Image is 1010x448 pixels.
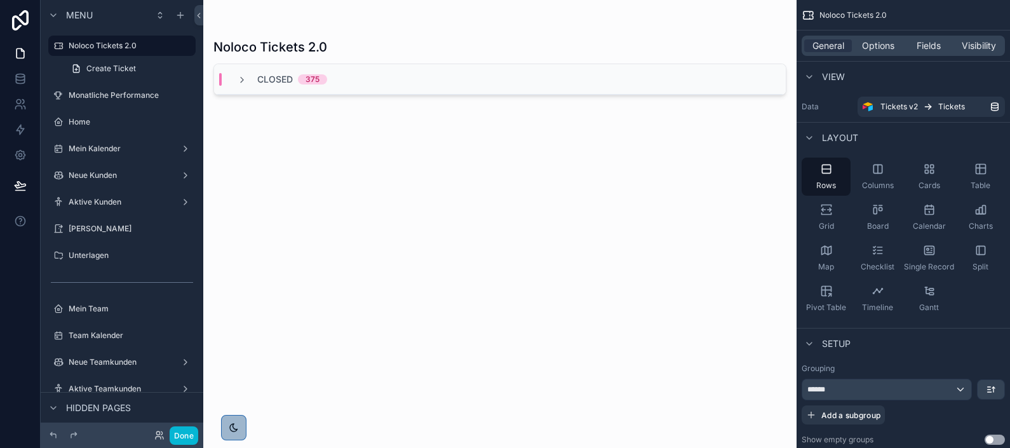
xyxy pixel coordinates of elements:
label: Aktive Teamkunden [69,384,175,394]
span: Fields [917,39,941,52]
button: Board [853,198,902,236]
span: Checklist [861,262,894,272]
span: Charts [969,221,993,231]
button: Gantt [905,280,953,318]
button: Pivot Table [802,280,851,318]
a: Create Ticket [64,58,196,79]
button: Map [802,239,851,277]
span: Layout [822,132,858,144]
a: Neue Kunden [48,165,196,186]
span: Tickets [938,102,965,112]
span: View [822,71,845,83]
span: Grid [819,221,834,231]
label: Neue Teamkunden [69,357,175,367]
span: Menu [66,9,93,22]
button: Columns [853,158,902,196]
a: Team Kalender [48,325,196,346]
a: Monatliche Performance [48,85,196,105]
a: Unterlagen [48,245,196,266]
label: Noloco Tickets 2.0 [69,41,188,51]
label: Mein Kalender [69,144,175,154]
span: Hidden pages [66,402,131,414]
img: Airtable Logo [863,102,873,112]
button: Rows [802,158,851,196]
label: Team Kalender [69,330,193,341]
div: 375 [306,74,320,85]
span: Add a subgroup [821,411,880,420]
span: Create Ticket [86,64,136,74]
a: Neue Teamkunden [48,352,196,372]
a: Mein Kalender [48,139,196,159]
span: Visibility [962,39,996,52]
span: Tickets v2 [880,102,918,112]
label: Home [69,117,193,127]
a: [PERSON_NAME] [48,219,196,239]
button: Add a subgroup [802,405,885,424]
label: Aktive Kunden [69,197,175,207]
button: Table [956,158,1005,196]
span: Closed [257,73,293,86]
span: Cards [919,180,940,191]
span: Split [973,262,988,272]
label: Data [802,102,852,112]
a: Aktive Teamkunden [48,379,196,399]
span: Columns [862,180,894,191]
a: Noloco Tickets 2.0 [48,36,196,56]
label: [PERSON_NAME] [69,224,193,234]
button: Calendar [905,198,953,236]
span: Options [862,39,894,52]
span: Table [971,180,990,191]
button: Split [956,239,1005,277]
button: Done [170,426,198,445]
span: Pivot Table [806,302,846,313]
a: Mein Team [48,299,196,319]
button: Checklist [853,239,902,277]
a: Aktive Kunden [48,192,196,212]
button: Charts [956,198,1005,236]
label: Monatliche Performance [69,90,193,100]
span: Single Record [904,262,954,272]
span: Noloco Tickets 2.0 [819,10,887,20]
a: Home [48,112,196,132]
button: Timeline [853,280,902,318]
button: Single Record [905,239,953,277]
span: Board [867,221,889,231]
span: Timeline [862,302,893,313]
button: Grid [802,198,851,236]
span: General [812,39,844,52]
button: Cards [905,158,953,196]
a: Tickets v2Tickets [858,97,1005,117]
span: Gantt [919,302,939,313]
span: Map [818,262,834,272]
label: Unterlagen [69,250,193,261]
label: Neue Kunden [69,170,175,180]
label: Mein Team [69,304,193,314]
label: Grouping [802,363,835,374]
span: Rows [816,180,836,191]
span: Calendar [913,221,946,231]
span: Setup [822,337,851,350]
